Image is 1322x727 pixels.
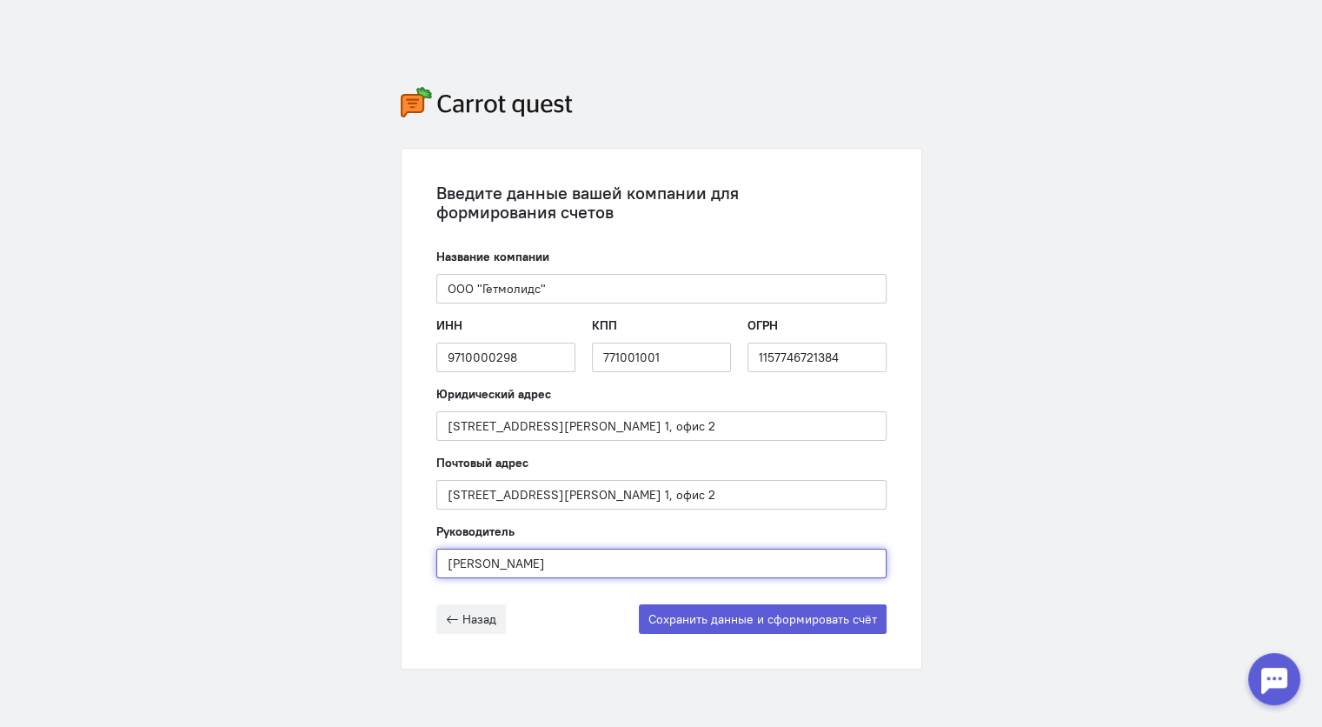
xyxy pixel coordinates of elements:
span: Назад [462,611,496,627]
input: Если есть [747,343,887,372]
label: Юридический адрес [436,385,551,403]
input: Если есть [592,343,731,372]
input: Почтовый адрес компании [436,480,887,510]
input: Юридический адрес компании [436,411,887,441]
input: Название компании, например «ООО “Огого“» [436,274,887,303]
input: ИНН компании [436,343,575,372]
div: Введите данные вашей компании для формирования счетов [436,183,887,222]
label: Руководитель [436,523,515,540]
button: Сохранить данные и сформировать счёт [639,604,887,634]
button: Назад [436,604,506,634]
label: ОГРН [747,317,778,334]
label: Название компании [436,248,549,265]
img: carrot-quest-logo.svg [401,87,573,117]
label: Почтовый адрес [436,454,528,471]
label: КПП [592,317,617,334]
label: ИНН [436,317,462,334]
input: ФИО руководителя [436,549,887,578]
